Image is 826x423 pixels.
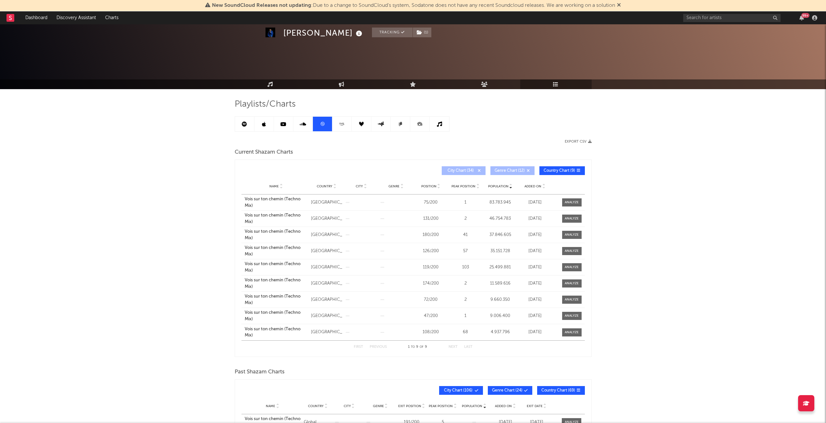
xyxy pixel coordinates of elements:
[519,297,551,303] div: [DATE]
[801,13,809,18] div: 99 +
[450,248,481,254] div: 57
[370,345,387,349] button: Previous
[492,389,523,393] span: Genre Chart ( 24 )
[415,313,447,319] div: 47 / 200
[450,264,481,271] div: 103
[398,404,421,408] span: Exit Position
[245,229,308,241] a: Vois sur ton chemin (Techno Mix)
[212,3,311,8] span: New SoundCloud Releases not updating
[485,216,516,222] div: 46.754.783
[450,297,481,303] div: 2
[235,368,285,376] span: Past Shazam Charts
[519,264,551,271] div: [DATE]
[411,346,415,348] span: to
[450,216,481,222] div: 2
[311,264,342,271] div: [GEOGRAPHIC_DATA]
[21,11,52,24] a: Dashboard
[235,100,296,108] span: Playlists/Charts
[311,297,342,303] div: [GEOGRAPHIC_DATA]
[415,264,447,271] div: 119 / 200
[311,280,342,287] div: [GEOGRAPHIC_DATA]
[415,280,447,287] div: 174 / 200
[344,404,351,408] span: City
[245,245,308,257] a: Vois sur ton chemin (Techno Mix)
[311,313,342,319] div: [GEOGRAPHIC_DATA]
[413,28,431,37] button: (1)
[442,166,486,175] button: City Chart(34)
[415,216,447,222] div: 131 / 200
[519,199,551,206] div: [DATE]
[565,140,592,144] button: Export CSV
[388,184,400,188] span: Genre
[519,313,551,319] div: [DATE]
[245,196,308,209] div: Vois sur ton chemin (Techno Mix)
[544,169,575,173] span: Country Chart ( 9 )
[485,248,516,254] div: 35.151.728
[245,212,308,225] a: Vois sur ton chemin (Techno Mix)
[799,15,804,20] button: 99+
[421,184,437,188] span: Position
[462,404,482,408] span: Population
[464,345,473,349] button: Last
[450,329,481,335] div: 68
[283,28,364,38] div: [PERSON_NAME]
[354,345,363,349] button: First
[450,232,481,238] div: 41
[245,261,308,274] a: Vois sur ton chemin (Techno Mix)
[439,386,483,395] button: City Chart(106)
[488,386,532,395] button: Genre Chart(24)
[356,184,363,188] span: City
[683,14,781,22] input: Search for artists
[539,166,585,175] button: Country Chart(9)
[308,404,324,408] span: Country
[245,326,308,339] a: Vois sur ton chemin (Techno Mix)
[311,329,342,335] div: [GEOGRAPHIC_DATA]
[212,3,615,8] span: : Due to a change to SoundCloud's system, Sodatone does not have any recent Soundcloud releases. ...
[485,264,516,271] div: 25.499.881
[317,184,332,188] span: Country
[449,345,458,349] button: Next
[495,169,525,173] span: Genre Chart ( 12 )
[451,184,475,188] span: Peak Position
[420,346,424,348] span: of
[443,389,473,393] span: City Chart ( 106 )
[415,232,447,238] div: 180 / 200
[52,11,101,24] a: Discovery Assistant
[415,329,447,335] div: 108 / 200
[450,313,481,319] div: 1
[415,297,447,303] div: 72 / 200
[519,248,551,254] div: [DATE]
[311,216,342,222] div: [GEOGRAPHIC_DATA]
[485,280,516,287] div: 11.589.616
[269,184,279,188] span: Name
[311,232,342,238] div: [GEOGRAPHIC_DATA]
[485,313,516,319] div: 9.006.400
[485,199,516,206] div: 83.783.945
[373,404,384,408] span: Genre
[101,11,123,24] a: Charts
[485,297,516,303] div: 9.660.350
[429,404,453,408] span: Peak Position
[495,404,512,408] span: Added On
[245,310,308,322] a: Vois sur ton chemin (Techno Mix)
[450,280,481,287] div: 2
[485,329,516,335] div: 4.937.796
[537,386,585,395] button: Country Chart(69)
[245,293,308,306] a: Vois sur ton chemin (Techno Mix)
[490,166,535,175] button: Genre Chart(12)
[541,389,575,393] span: Country Chart ( 69 )
[266,404,275,408] span: Name
[311,199,342,206] div: [GEOGRAPHIC_DATA]
[413,28,432,37] span: ( 1 )
[311,248,342,254] div: [GEOGRAPHIC_DATA]
[519,280,551,287] div: [DATE]
[519,216,551,222] div: [DATE]
[372,28,413,37] button: Tracking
